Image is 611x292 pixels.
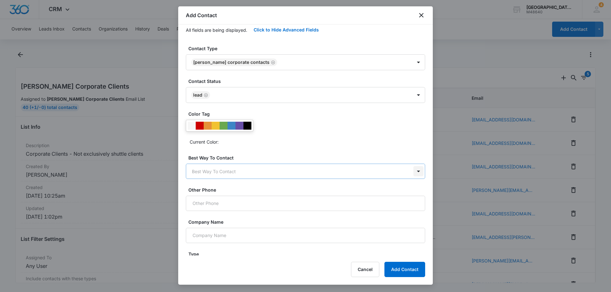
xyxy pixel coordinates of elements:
p: Current Color: [190,139,219,145]
div: Lead [193,93,202,97]
div: #674ea7 [235,122,243,130]
div: Remove Kimberly Corporate Contacts [270,60,275,65]
div: #000000 [243,122,251,130]
label: Contact Type [188,45,428,52]
label: Contact Status [188,78,428,85]
input: Company Name [186,228,425,243]
div: #e69138 [204,122,212,130]
label: Other Phone [188,187,428,193]
input: Other Phone [186,196,425,211]
h1: Add Contact [186,11,217,19]
div: [PERSON_NAME] Corporate Contacts [193,60,270,65]
button: Add Contact [384,262,425,277]
button: close [418,11,425,19]
div: Remove Lead [202,93,208,97]
div: #CC0000 [196,122,204,130]
p: All fields are being displayed. [186,27,247,33]
div: #3d85c6 [228,122,235,130]
div: #F6F6F6 [188,122,196,130]
div: #6aa84f [220,122,228,130]
button: Click to Hide Advanced Fields [247,22,325,37]
label: Company Name [188,219,428,225]
div: #f1c232 [212,122,220,130]
label: Color Tag [188,111,428,117]
label: Best Way To Contact [188,154,428,161]
label: Type [188,251,428,257]
button: Cancel [351,262,379,277]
